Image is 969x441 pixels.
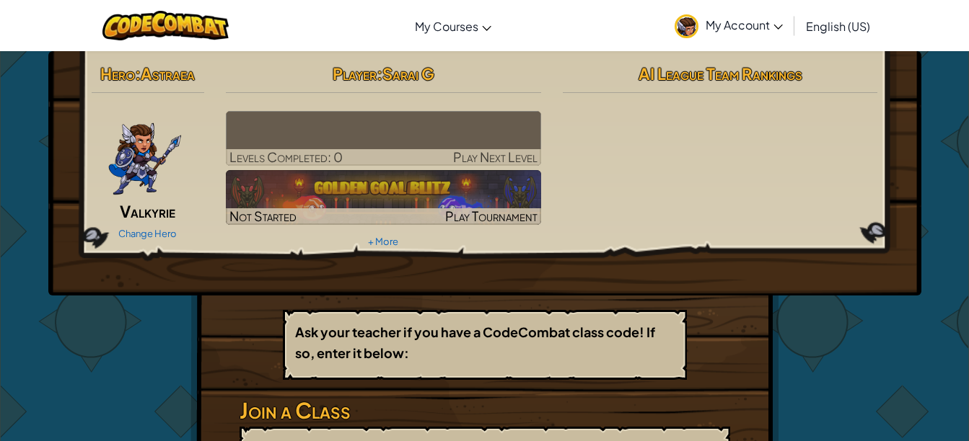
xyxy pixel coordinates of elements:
b: Ask your teacher if you have a CodeCombat class code! If so, enter it below: [295,324,655,361]
img: CodeCombat logo [102,11,229,40]
img: Golden Goal [226,170,541,225]
span: My Account [706,17,783,32]
h3: Join a Class [240,394,730,427]
span: : [135,63,141,84]
span: : [377,63,382,84]
span: English (US) [806,19,870,34]
span: Levels Completed: 0 [229,148,343,165]
span: AI League Team Rankings [639,63,802,84]
span: Player [333,63,377,84]
span: Sarai G [382,63,434,84]
span: Astraea [141,63,195,84]
span: Valkyrie [120,201,175,221]
a: My Courses [408,6,499,45]
a: + More [368,236,398,247]
a: English (US) [799,6,877,45]
span: Hero [100,63,135,84]
img: avatar [675,14,698,38]
span: Play Next Level [453,148,538,165]
a: My Account [667,3,790,48]
a: Change Hero [118,228,177,239]
a: Not StartedPlay Tournament [226,170,541,225]
img: ValkyriePose.png [108,111,183,197]
span: My Courses [415,19,478,34]
a: Play Next Level [226,111,541,166]
span: Play Tournament [445,208,538,224]
span: Not Started [229,208,297,224]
